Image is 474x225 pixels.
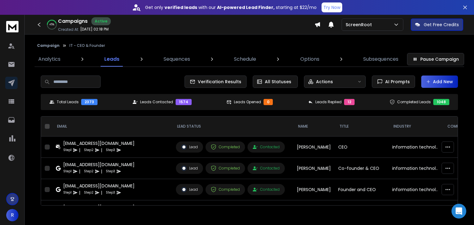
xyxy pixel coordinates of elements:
td: information technology & services [389,137,443,158]
td: [PERSON_NAME] [293,179,335,200]
div: 12 [344,99,355,105]
div: Active [91,17,111,25]
p: 45 % [49,23,54,27]
p: Step 2 [84,190,94,196]
td: Co-founder & CEO [335,158,389,179]
a: Schedule [230,52,260,67]
button: R [6,209,19,221]
a: Sequences [160,52,194,67]
p: Leads Opened [234,100,261,104]
p: | [79,168,80,174]
div: Lead [181,187,198,192]
td: information technology & services [389,179,443,200]
div: 1574 [176,99,192,105]
strong: AI-powered Lead Finder, [217,4,275,10]
a: Leads [101,52,123,67]
div: [EMAIL_ADDRESS][DOMAIN_NAME] [63,183,135,189]
div: [EMAIL_ADDRESS][DOMAIN_NAME] [63,204,135,210]
img: logo [6,21,19,32]
button: Pause Campaign [407,53,464,65]
td: Co-founder & CEO [335,200,389,222]
a: Analytics [35,52,64,67]
p: Leads Contacted [140,100,173,104]
p: Get only with our starting at $22/mo [145,4,317,10]
p: Schedule [234,55,256,63]
p: Step 1 [63,168,72,174]
p: Step 1 [63,147,72,153]
p: All Statuses [265,79,291,85]
p: Step 3 [106,147,115,153]
div: [EMAIL_ADDRESS][DOMAIN_NAME] [63,140,135,146]
p: Step 3 [106,168,115,174]
th: NAME [293,117,335,137]
p: | [101,147,102,153]
div: Contacted [253,145,280,149]
button: AI Prompts [372,76,415,88]
td: [PERSON_NAME] [293,200,335,222]
p: | [101,190,102,196]
p: Subsequences [363,55,398,63]
div: Open Intercom Messenger [451,204,466,219]
span: AI Prompts [383,79,410,85]
div: [EMAIL_ADDRESS][DOMAIN_NAME] [63,162,135,168]
div: Lead [181,166,198,171]
p: Step 2 [84,147,94,153]
p: | [101,168,102,174]
button: Try Now [322,2,342,12]
p: Try Now [323,4,340,10]
h1: Campaigns [58,18,88,25]
th: Industry [389,117,443,137]
p: IT - CEO & Founder [69,43,105,48]
p: Leads Replied [315,100,342,104]
p: Completed Leads [397,100,431,104]
p: Total Leads [57,100,79,104]
td: [PERSON_NAME] [293,137,335,158]
strong: verified leads [164,4,197,10]
p: Get Free Credits [424,22,459,28]
button: Campaign [37,43,60,48]
th: LEAD STATUS [172,117,293,137]
td: information technology & services [389,158,443,179]
td: CEO [335,137,389,158]
p: [DATE] 02:18 PM [80,27,109,32]
button: Verification Results [185,76,247,88]
div: Contacted [253,187,280,192]
p: Actions [316,79,333,85]
th: EMAIL [52,117,172,137]
p: Created At: [58,27,79,32]
td: information technology & services [389,200,443,222]
div: Contacted [253,166,280,171]
div: 2373 [81,99,98,105]
div: Completed [211,144,240,150]
td: [PERSON_NAME] [293,158,335,179]
p: Sequences [164,55,190,63]
a: Subsequences [360,52,402,67]
p: Analytics [38,55,60,63]
div: Lead [181,144,198,150]
span: Verification Results [195,79,241,85]
p: | [79,190,80,196]
p: ScreenRoot [346,22,374,28]
p: Leads [104,55,119,63]
p: Step 1 [63,190,72,196]
th: Title [335,117,389,137]
div: Completed [211,187,240,192]
p: Step 2 [84,168,94,174]
p: Step 3 [106,190,115,196]
p: | [79,147,80,153]
button: Get Free Credits [411,18,463,31]
a: Options [297,52,323,67]
p: Options [300,55,319,63]
div: Completed [211,166,240,171]
div: 0 [264,99,273,105]
td: Founder and CEO [335,179,389,200]
button: Add New [421,76,458,88]
div: 1048 [433,99,449,105]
